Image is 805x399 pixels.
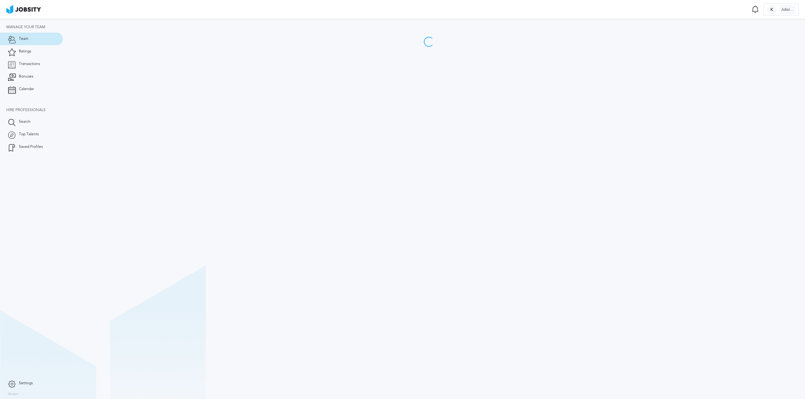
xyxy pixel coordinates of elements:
button: KJobsity LLC [763,3,799,16]
p: Jobsity LLC [780,8,795,12]
div: K [767,5,776,14]
span: Saved Profiles [19,145,43,149]
span: Ratings [19,49,31,54]
span: Calendar [19,87,34,91]
span: Team [19,37,28,41]
img: ab4bad089aa723f57921c736e9817d99.png [6,5,41,14]
span: Transactions [19,62,40,66]
span: Bonuses [19,74,33,79]
label: Version: [8,392,19,396]
span: Search [19,120,31,124]
div: Hire Professionals [6,108,63,112]
span: Settings [19,381,33,386]
span: Top Talents [19,132,39,137]
div: Manage your team [6,25,63,30]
